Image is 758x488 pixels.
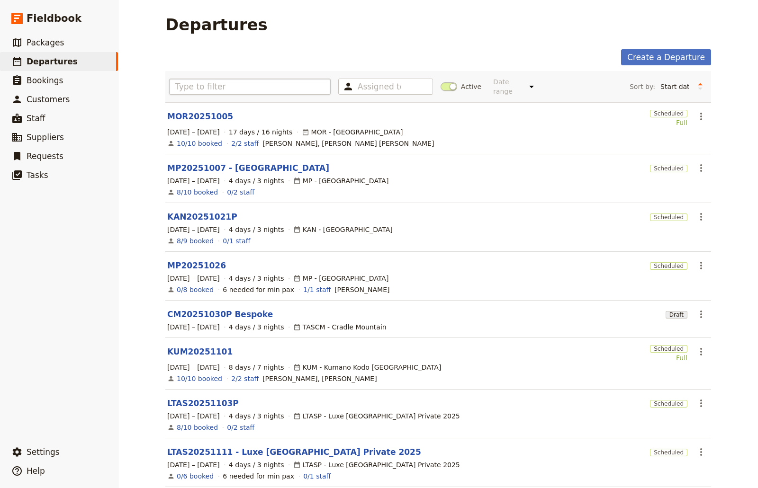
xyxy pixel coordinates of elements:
a: 0/2 staff [227,187,254,197]
a: 0/1 staff [223,236,250,246]
div: 6 needed for min pax [223,471,294,481]
span: [DATE] – [DATE] [167,225,220,234]
div: Full [650,118,687,127]
span: Tasks [27,170,48,180]
button: Actions [693,395,709,411]
div: KUM - Kumano Kodo [GEOGRAPHIC_DATA] [293,363,442,372]
a: View the bookings for this departure [177,139,222,148]
span: Scheduled [650,262,687,270]
span: [DATE] – [DATE] [167,176,220,186]
a: MOR20251005 [167,111,233,122]
span: 4 days / 3 nights [229,176,284,186]
span: 17 days / 16 nights [229,127,293,137]
button: Actions [693,306,709,322]
a: View the bookings for this departure [177,471,214,481]
span: Scheduled [650,213,687,221]
span: Fieldbook [27,11,81,26]
a: 1/1 staff [303,285,331,294]
button: Actions [693,344,709,360]
span: [DATE] – [DATE] [167,274,220,283]
span: 8 days / 7 nights [229,363,284,372]
div: Domain Overview [36,58,85,64]
span: Scheduled [650,345,687,353]
a: KAN20251021P [167,211,237,222]
a: 0/2 staff [227,423,254,432]
div: LTASP - Luxe [GEOGRAPHIC_DATA] Private 2025 [293,411,460,421]
span: [DATE] – [DATE] [167,322,220,332]
h1: Departures [165,15,268,34]
a: LTAS20251111 - Luxe [GEOGRAPHIC_DATA] Private 2025 [167,446,421,458]
span: Melinda Russell [334,285,389,294]
a: KUM20251101 [167,346,233,357]
a: 0/1 staff [303,471,331,481]
span: [DATE] – [DATE] [167,460,220,470]
button: Actions [693,257,709,274]
input: Assigned to [358,81,401,92]
button: Actions [693,444,709,460]
span: Draft [666,311,687,319]
select: Sort by: [656,80,693,94]
div: LTASP - Luxe [GEOGRAPHIC_DATA] Private 2025 [293,460,460,470]
a: 2/2 staff [231,139,259,148]
img: website_grey.svg [15,25,23,32]
a: View the bookings for this departure [177,187,218,197]
a: View the bookings for this departure [177,374,222,383]
div: Keywords by Traffic [105,58,160,64]
span: [DATE] – [DATE] [167,411,220,421]
a: View the bookings for this departure [177,285,214,294]
div: Full [650,353,687,363]
div: MP - [GEOGRAPHIC_DATA] [293,274,389,283]
a: 2/2 staff [231,374,259,383]
button: Actions [693,160,709,176]
button: Actions [693,209,709,225]
span: 4 days / 3 nights [229,274,284,283]
input: Type to filter [169,79,331,95]
button: Change sort direction [693,80,707,94]
a: LTAS20251103P [167,398,239,409]
a: CM20251030P Bespoke [167,309,273,320]
span: Active [461,82,481,91]
span: 4 days / 3 nights [229,411,284,421]
span: Staff [27,114,45,123]
span: Scheduled [650,110,687,117]
span: 4 days / 3 nights [229,460,284,470]
span: [DATE] – [DATE] [167,127,220,137]
a: MP20251007 - [GEOGRAPHIC_DATA] [167,162,329,174]
span: Bookings [27,76,63,85]
div: MOR - [GEOGRAPHIC_DATA] [302,127,403,137]
div: KAN - [GEOGRAPHIC_DATA] [293,225,393,234]
span: Customers [27,95,70,104]
div: v 4.0.25 [27,15,46,23]
a: Create a Departure [621,49,711,65]
span: Suppliers [27,133,64,142]
img: tab_domain_overview_orange.svg [26,57,33,64]
div: MP - [GEOGRAPHIC_DATA] [293,176,389,186]
span: Helen O'Neill, Suzanne James [262,374,377,383]
div: TASCM - Cradle Mountain [293,322,387,332]
span: 4 days / 3 nights [229,225,284,234]
button: Actions [693,108,709,124]
img: tab_keywords_by_traffic_grey.svg [94,57,102,64]
a: View the bookings for this departure [177,423,218,432]
span: Departures [27,57,78,66]
span: Settings [27,447,60,457]
span: Requests [27,151,63,161]
a: MP20251026 [167,260,226,271]
span: Sort by: [630,82,655,91]
span: Scheduled [650,400,687,408]
div: Domain: [DOMAIN_NAME] [25,25,104,32]
span: 4 days / 3 nights [229,322,284,332]
div: 6 needed for min pax [223,285,294,294]
a: View the bookings for this departure [177,236,214,246]
span: Help [27,466,45,476]
img: logo_orange.svg [15,15,23,23]
span: Scheduled [650,449,687,456]
span: [DATE] – [DATE] [167,363,220,372]
span: Scheduled [650,165,687,172]
span: Packages [27,38,64,47]
span: Heather McNeice, Frith Hudson Graham [262,139,434,148]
